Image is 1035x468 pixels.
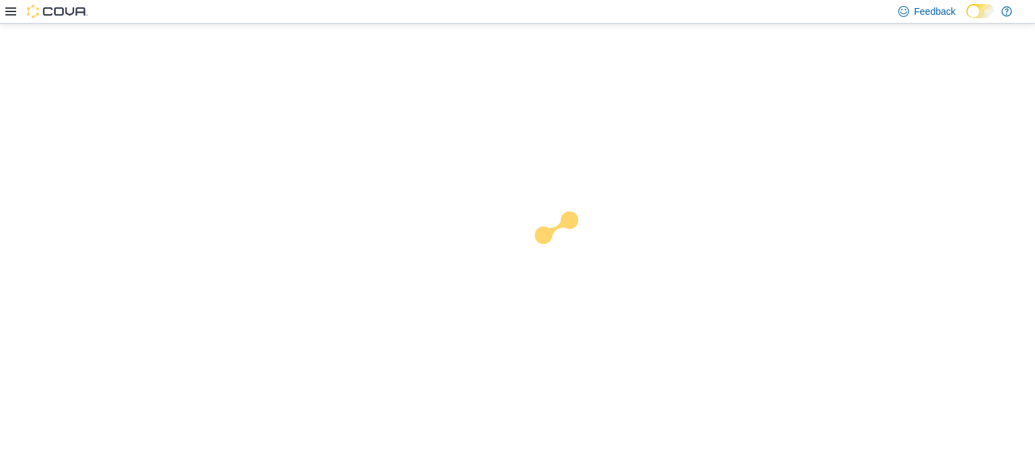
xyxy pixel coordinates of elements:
img: cova-loader [517,201,619,302]
img: Cova [27,5,88,18]
span: Dark Mode [966,18,967,19]
span: Feedback [914,5,955,18]
input: Dark Mode [966,4,995,18]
